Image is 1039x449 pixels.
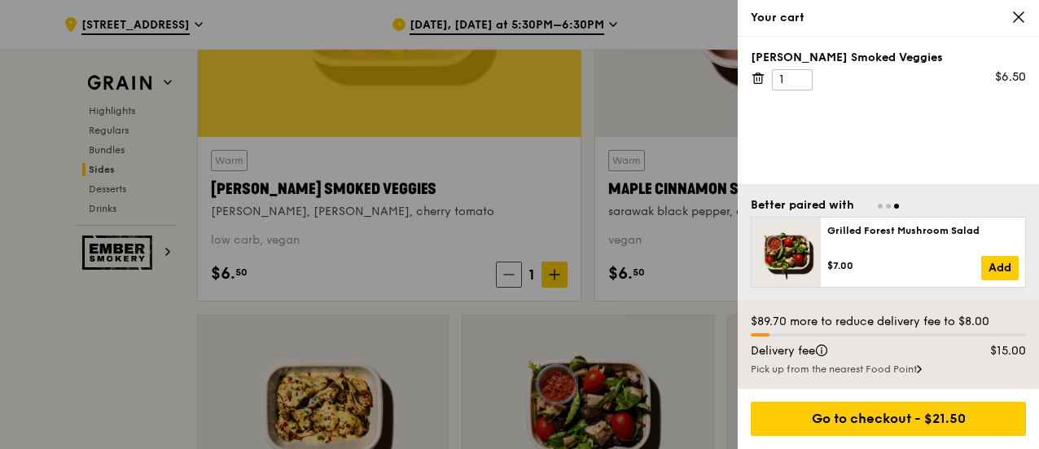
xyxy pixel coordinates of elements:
div: Grilled Forest Mushroom Salad [827,224,1019,237]
div: $6.50 [995,69,1026,86]
div: Delivery fee [741,343,962,359]
div: Your cart [751,10,1026,26]
span: Go to slide 3 [894,204,899,209]
div: $7.00 [827,259,981,272]
div: Better paired with [751,197,854,213]
div: [PERSON_NAME] Smoked Veggies [751,50,1026,66]
div: $15.00 [962,343,1037,359]
div: $89.70 more to reduce delivery fee to $8.00 [751,314,1026,330]
div: Pick up from the nearest Food Point [751,363,1026,376]
div: Go to checkout - $21.50 [751,402,1026,436]
a: Add [981,256,1019,280]
span: Go to slide 2 [886,204,891,209]
span: Go to slide 1 [878,204,883,209]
